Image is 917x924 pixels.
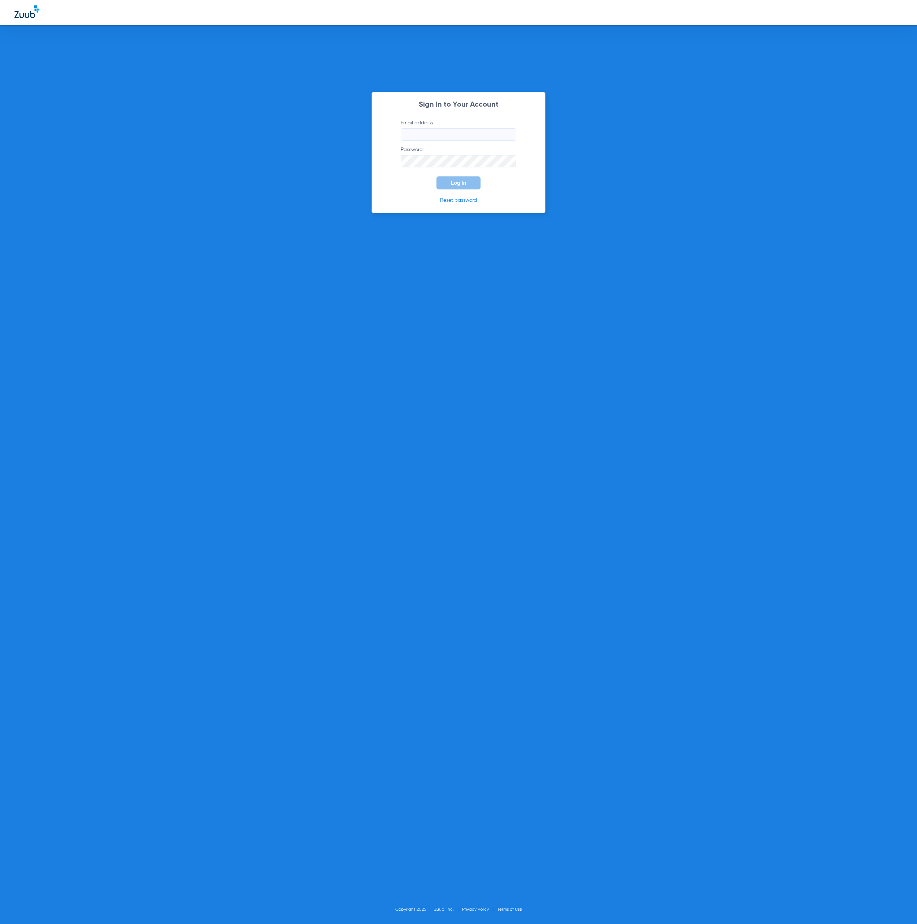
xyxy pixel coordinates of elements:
li: Zuub, Inc. [434,906,462,913]
li: Copyright 2025 [395,906,434,913]
label: Password [401,146,516,167]
input: Password [401,155,516,167]
span: Log In [451,180,466,186]
h2: Sign In to Your Account [390,101,527,108]
a: Terms of Use [497,907,522,912]
input: Email address [401,128,516,141]
button: Log In [436,176,481,189]
a: Reset password [440,198,477,203]
label: Email address [401,119,516,141]
a: Privacy Policy [462,907,489,912]
img: Zuub Logo [14,5,39,18]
